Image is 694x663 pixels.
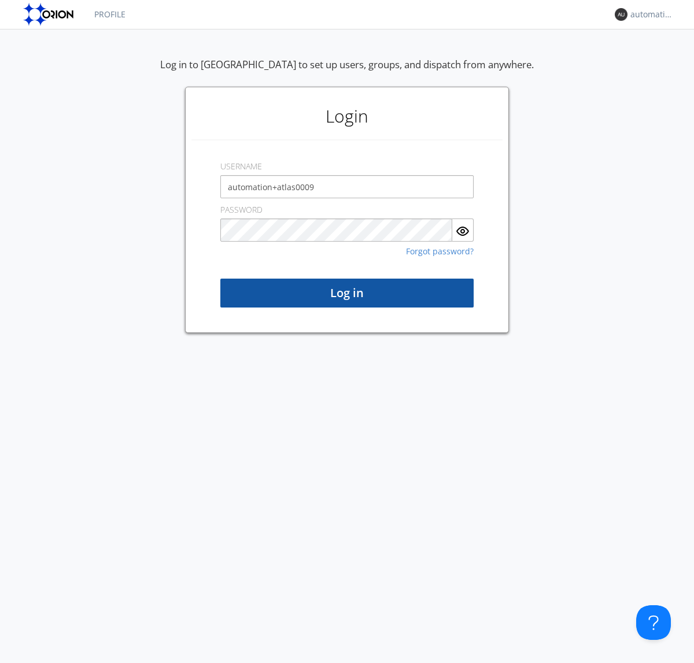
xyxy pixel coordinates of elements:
input: Password [220,218,452,242]
button: Log in [220,279,474,308]
div: automation+atlas0009 [630,9,674,20]
iframe: Toggle Customer Support [636,605,671,640]
img: 373638.png [615,8,627,21]
label: USERNAME [220,161,262,172]
a: Forgot password? [406,247,474,255]
label: PASSWORD [220,204,263,216]
div: Log in to [GEOGRAPHIC_DATA] to set up users, groups, and dispatch from anywhere. [160,58,534,87]
img: orion-labs-logo.svg [23,3,77,26]
h1: Login [191,93,503,139]
button: Show Password [452,218,474,242]
img: eye.svg [456,224,470,238]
